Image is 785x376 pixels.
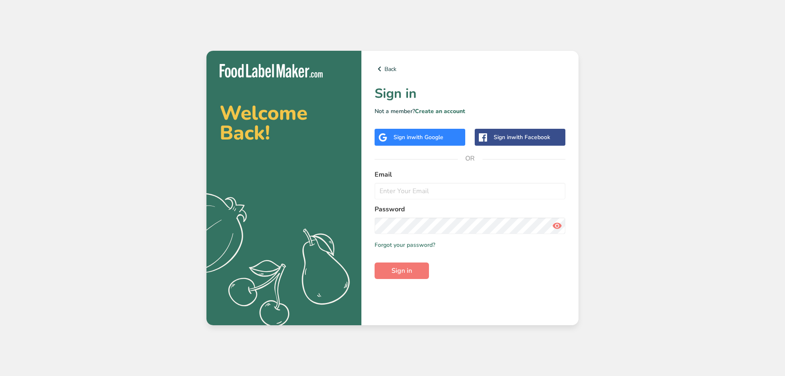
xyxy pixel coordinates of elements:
[375,241,435,249] a: Forgot your password?
[391,266,412,276] span: Sign in
[375,183,565,199] input: Enter Your Email
[220,64,323,78] img: Food Label Maker
[394,133,443,142] div: Sign in
[411,133,443,141] span: with Google
[494,133,550,142] div: Sign in
[375,84,565,104] h1: Sign in
[415,107,465,115] a: Create an account
[375,204,565,214] label: Password
[458,146,483,171] span: OR
[375,64,565,74] a: Back
[375,107,565,116] p: Not a member?
[220,103,348,143] h2: Welcome Back!
[511,133,550,141] span: with Facebook
[375,170,565,180] label: Email
[375,262,429,279] button: Sign in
